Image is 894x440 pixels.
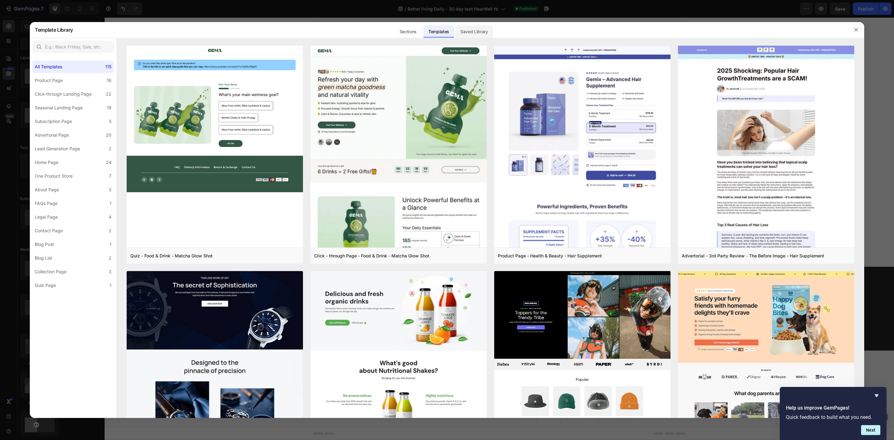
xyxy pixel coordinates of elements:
div: 4 [109,213,111,221]
div: Subscription Page [35,118,72,125]
div: Choose templates [328,356,365,363]
div: All Templates [35,63,62,70]
div: Lead Generation Page [35,145,80,152]
p: Comment [209,120,580,128]
div: 1 [110,282,111,289]
div: Email [397,88,581,98]
div: Home Page [35,159,58,166]
p: Privacy & GDPR Disclosure: We value your privacy and are committed to transparency. While we may ... [209,265,580,304]
h2: Template Library [35,22,73,38]
div: Legal Page [35,213,58,221]
h2: Help us improve GemPages! [786,404,880,412]
h2: LEAVE A COMMENT [214,57,576,71]
div: Collection Page [35,268,66,275]
input: Email [397,98,581,114]
input: Name [209,98,392,114]
img: quiz-1.png [127,46,303,192]
span: then drag & drop elements [418,364,464,370]
div: Name [209,88,392,98]
div: 19 [107,104,111,111]
div: Advertorial Page [35,131,69,139]
div: Post comment [216,187,259,199]
div: Product Page [35,77,63,84]
p: Copyright © 2025 Better Living Daily. All Rights Reserved. [209,324,580,329]
div: About Page [35,186,59,193]
div: Quiz Page [35,282,56,289]
div: Advertorial - 3rd Party Review - The Before Image - Hair Supplement [682,252,824,260]
input: E.g.: Black Friday, Sale, etc. [32,41,114,53]
div: Blog List [35,254,52,262]
p: Quick feedback to build what you need. [786,414,880,420]
div: 16 [107,77,111,84]
div: Quiz - Food & Drink - Matcha Glow Shot [130,252,213,260]
div: 7 [109,172,111,180]
div: Contact Page [35,227,63,234]
div: Generate layout [377,356,409,363]
div: Product Page - Health & Beauty - Hair Supplement [498,252,602,260]
div: Blog Post [35,241,54,248]
div: 2 [109,254,111,262]
div: Templates [423,25,454,38]
span: Add section [380,342,409,349]
div: Help us improve GemPages! [786,392,880,435]
div: Click-through Landing Page [35,90,92,98]
button: Hide survey [873,392,880,399]
button: Next question [861,425,880,435]
div: Saved Library [455,25,493,38]
div: Sections [395,25,422,38]
div: 5 [109,118,111,125]
div: One Product Store [35,172,73,180]
div: 3 [109,186,111,193]
div: 20 [106,131,111,139]
div: Click - through Page - Food & Drink - Matcha Glow Shot [314,252,429,260]
div: FAQs Page [35,200,57,207]
div: Seasonal Landing Page [35,104,83,111]
button: Post comment [209,183,266,203]
span: from URL or image [376,364,409,370]
div: Add blank section [422,356,460,363]
div: 115 [105,63,111,70]
div: 1 [110,200,111,207]
span: Interesting article. I'm 71 and still struggle with hearing. NHS waiting list 9 months. hopeful t... [214,10,478,17]
div: 2 [109,227,111,234]
span: inspired by CRO experts [325,364,368,370]
div: 1 [110,241,111,248]
div: 3 [109,268,111,275]
div: 24 [106,159,111,166]
div: 2 [109,145,111,152]
div: 22 [106,90,111,98]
